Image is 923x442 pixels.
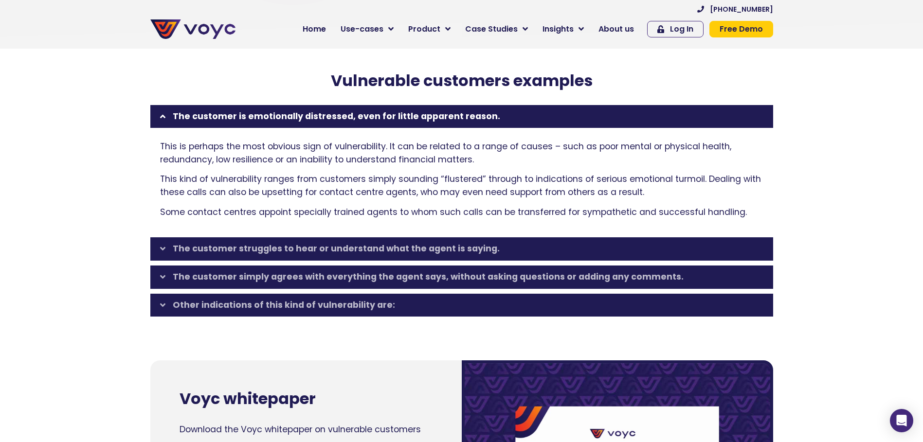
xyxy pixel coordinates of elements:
a: Privacy Policy [200,202,246,212]
a: [PHONE_NUMBER] [697,6,773,13]
p: This is perhaps the most obvious sign of vulnerability. It can be related to a range of causes – ... [160,140,763,166]
a: Free Demo [709,21,773,37]
span: Phone [129,39,153,50]
a: Other indications of this kind of vulnerability are: [173,299,395,311]
a: Use-cases [333,19,401,39]
h2: Voyc whitepaper [180,389,433,408]
a: The customer simply agrees with everything the agent says, without asking questions or adding any... [173,271,684,283]
img: voyc-full-logo [150,19,235,39]
a: The customer struggles to hear or understand what the agent is saying. [173,243,500,254]
div: Open Intercom Messenger [890,409,913,432]
p: Download the Voyc whitepaper on vulnerable customers [180,423,433,436]
span: Log In [670,25,693,33]
a: Home [295,19,333,39]
a: The customer is emotionally distressed, even for little apparent reason. [173,110,500,122]
a: Case Studies [458,19,535,39]
a: Insights [535,19,591,39]
span: Case Studies [465,23,518,35]
h2: Vulnerable customers examples [145,71,778,90]
span: [PHONE_NUMBER] [710,6,773,13]
span: Use-cases [341,23,383,35]
a: Product [401,19,458,39]
a: Log In [647,21,704,37]
div: Other indications of this kind of vulnerability are: [150,294,773,317]
span: Insights [543,23,574,35]
span: Free Demo [720,25,763,33]
span: About us [598,23,634,35]
span: Home [303,23,326,35]
p: Some contact centres appoint specially trained agents to whom such calls can be transferred for s... [160,206,763,218]
span: Job title [129,79,162,90]
div: The customer struggles to hear or understand what the agent is saying. [150,237,773,261]
span: Product [408,23,440,35]
p: This kind of vulnerability ranges from customers simply sounding “flustered” through to indicatio... [160,173,763,198]
div: The customer simply agrees with everything the agent says, without asking questions or adding any... [150,265,773,289]
div: The customer is emotionally distressed, even for little apparent reason. [150,128,773,232]
div: The customer is emotionally distressed, even for little apparent reason. [150,105,773,128]
a: About us [591,19,641,39]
